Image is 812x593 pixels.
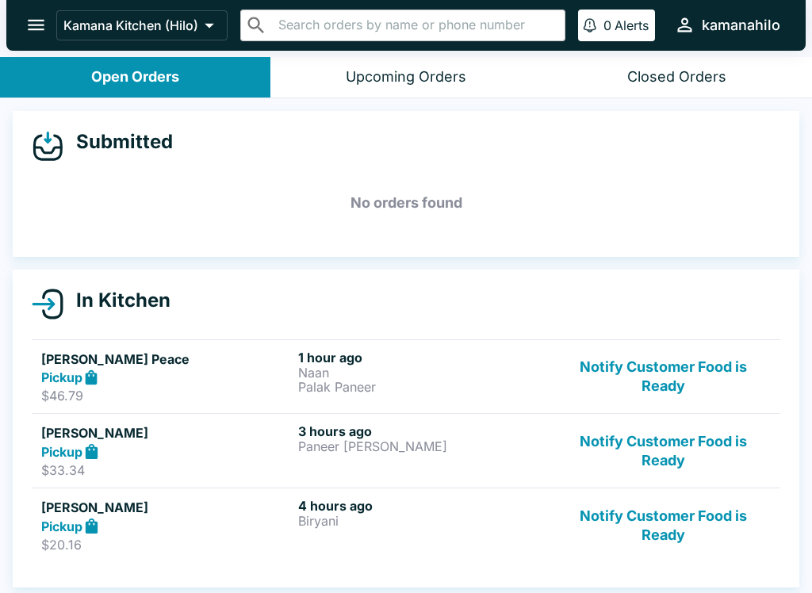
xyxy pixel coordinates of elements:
button: kamanahilo [668,8,787,42]
div: Closed Orders [627,68,726,86]
p: $20.16 [41,537,292,553]
input: Search orders by name or phone number [274,14,558,36]
h6: 4 hours ago [298,498,549,514]
button: Notify Customer Food is Ready [556,498,771,553]
button: Kamana Kitchen (Hilo) [56,10,228,40]
h5: [PERSON_NAME] [41,423,292,442]
a: [PERSON_NAME]Pickup$20.164 hours agoBiryaniNotify Customer Food is Ready [32,488,780,562]
p: Biryani [298,514,549,528]
button: Notify Customer Food is Ready [556,350,771,404]
p: 0 [603,17,611,33]
h5: No orders found [32,174,780,231]
h6: 3 hours ago [298,423,549,439]
button: Notify Customer Food is Ready [556,423,771,478]
div: Upcoming Orders [346,68,466,86]
h4: In Kitchen [63,289,170,312]
h4: Submitted [63,130,173,154]
p: Naan [298,365,549,380]
div: kamanahilo [702,16,780,35]
strong: Pickup [41,518,82,534]
h5: [PERSON_NAME] [41,498,292,517]
strong: Pickup [41,369,82,385]
h5: [PERSON_NAME] Peace [41,350,292,369]
strong: Pickup [41,444,82,460]
h6: 1 hour ago [298,350,549,365]
div: Open Orders [91,68,179,86]
p: Kamana Kitchen (Hilo) [63,17,198,33]
p: Paneer [PERSON_NAME] [298,439,549,453]
p: Alerts [615,17,649,33]
p: $33.34 [41,462,292,478]
p: $46.79 [41,388,292,404]
a: [PERSON_NAME]Pickup$33.343 hours agoPaneer [PERSON_NAME]Notify Customer Food is Ready [32,413,780,488]
button: open drawer [16,5,56,45]
a: [PERSON_NAME] PeacePickup$46.791 hour agoNaanPalak PaneerNotify Customer Food is Ready [32,339,780,414]
p: Palak Paneer [298,380,549,394]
